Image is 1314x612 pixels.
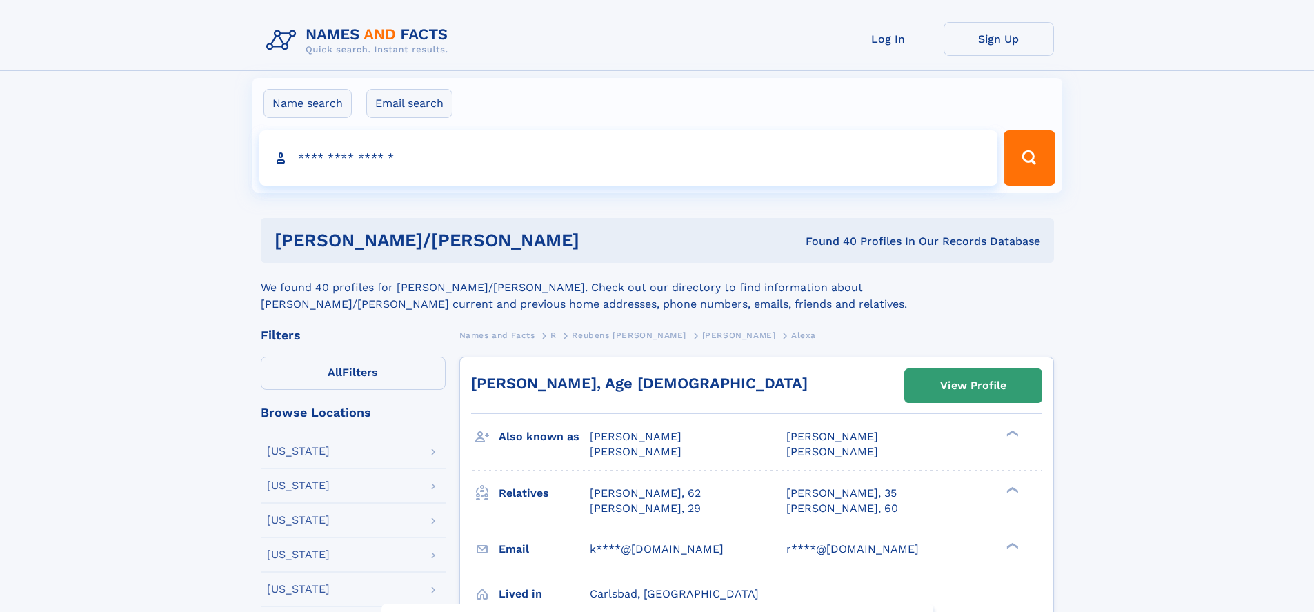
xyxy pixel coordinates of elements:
[833,22,944,56] a: Log In
[275,232,693,249] h1: [PERSON_NAME]/[PERSON_NAME]
[261,263,1054,313] div: We found 40 profiles for [PERSON_NAME]/[PERSON_NAME]. Check out our directory to find information...
[267,515,330,526] div: [US_STATE]
[267,446,330,457] div: [US_STATE]
[1004,130,1055,186] button: Search Button
[1003,541,1019,550] div: ❯
[786,486,897,501] a: [PERSON_NAME], 35
[261,406,446,419] div: Browse Locations
[459,326,535,344] a: Names and Facts
[267,480,330,491] div: [US_STATE]
[702,330,776,340] span: [PERSON_NAME]
[550,330,557,340] span: R
[786,445,878,458] span: [PERSON_NAME]
[590,486,701,501] a: [PERSON_NAME], 62
[499,582,590,606] h3: Lived in
[702,326,776,344] a: [PERSON_NAME]
[590,445,681,458] span: [PERSON_NAME]
[1003,485,1019,494] div: ❯
[499,482,590,505] h3: Relatives
[590,501,701,516] a: [PERSON_NAME], 29
[259,130,998,186] input: search input
[550,326,557,344] a: R
[693,234,1040,249] div: Found 40 Profiles In Our Records Database
[590,587,759,600] span: Carlsbad, [GEOGRAPHIC_DATA]
[572,326,686,344] a: Reubens [PERSON_NAME]
[791,330,816,340] span: Alexa
[261,329,446,342] div: Filters
[328,366,342,379] span: All
[786,430,878,443] span: [PERSON_NAME]
[267,584,330,595] div: [US_STATE]
[499,537,590,561] h3: Email
[263,89,352,118] label: Name search
[786,501,898,516] a: [PERSON_NAME], 60
[1003,429,1019,438] div: ❯
[940,370,1006,402] div: View Profile
[499,425,590,448] h3: Also known as
[267,549,330,560] div: [US_STATE]
[944,22,1054,56] a: Sign Up
[366,89,452,118] label: Email search
[572,330,686,340] span: Reubens [PERSON_NAME]
[471,375,808,392] a: [PERSON_NAME], Age [DEMOGRAPHIC_DATA]
[590,430,681,443] span: [PERSON_NAME]
[905,369,1042,402] a: View Profile
[261,357,446,390] label: Filters
[261,22,459,59] img: Logo Names and Facts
